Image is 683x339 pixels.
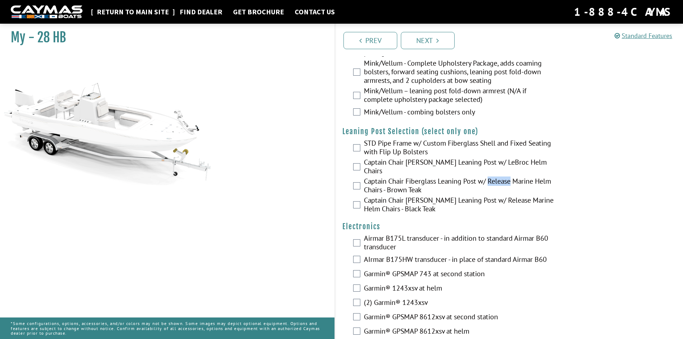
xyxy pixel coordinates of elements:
[291,7,338,17] a: Contact Us
[342,127,676,136] h4: Leaning Post Selection (select only one)
[574,4,672,20] div: 1-888-4CAYMAS
[11,317,324,339] p: *Some configurations, options, accessories, and/or colors may not be shown. Some images may depic...
[229,7,288,17] a: Get Brochure
[364,158,555,177] label: Captain Chair [PERSON_NAME] Leaning Post w/ LeBroc Helm Chairs
[364,298,555,309] label: (2) Garmin® 1243xsv
[11,29,317,46] h1: My - 28 HB
[615,32,672,40] a: Standard Features
[11,5,82,19] img: white-logo-c9c8dbefe5ff5ceceb0f0178aa75bf4bb51f6bca0971e226c86eb53dfe498488.png
[176,7,226,17] a: Find Dealer
[364,327,555,337] label: Garmin® GPSMAP 8612xsv at helm
[343,32,397,49] a: Prev
[93,7,172,17] a: Return to main site
[364,269,555,280] label: Garmin® GPSMAP 743 at second station
[364,86,555,105] label: Mink/Vellum – leaning post fold-down armrest (N/A if complete upholstery package selected)
[364,234,555,253] label: Airmar B175L transducer - in addition to standard Airmar B60 transducer
[364,284,555,294] label: Garmin® 1243xsv at helm
[364,139,555,158] label: STD Pipe Frame w/ Custom Fiberglass Shell and Fixed Seating with Flip Up Bolsters
[364,177,555,196] label: Captain Chair Fiberglass Leaning Post w/ Release Marine Helm Chairs - Brown Teak
[342,222,676,231] h4: Electronics
[364,108,555,118] label: Mink/Vellum - combing bolsters only
[364,255,555,265] label: AIrmar B175HW transducer - in place of standard Airmar B60
[364,196,555,215] label: Captain Chair [PERSON_NAME] Leaning Post w/ Release Marine Helm Chairs - Black Teak
[364,59,555,86] label: Mink/Vellum - Complete Upholstery Package, adds coaming bolsters, forward seating cushions, leani...
[364,312,555,323] label: Garmin® GPSMAP 8612xsv at second station
[401,32,455,49] a: Next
